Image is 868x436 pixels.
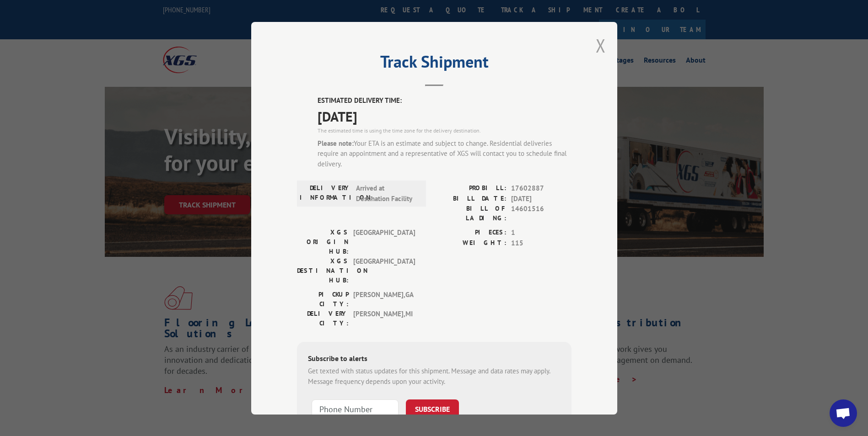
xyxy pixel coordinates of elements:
span: 1 [511,228,571,238]
label: DELIVERY INFORMATION: [300,183,351,204]
span: 17602887 [511,183,571,194]
span: [GEOGRAPHIC_DATA] [353,228,415,256]
label: PICKUP CITY: [297,290,349,309]
button: Close modal [596,33,606,58]
h2: Track Shipment [297,55,571,73]
span: [GEOGRAPHIC_DATA] [353,256,415,285]
button: SUBSCRIBE [406,399,459,419]
span: 115 [511,238,571,248]
span: Arrived at Destination Facility [356,183,418,204]
input: Phone Number [312,399,399,419]
div: The estimated time is using the time zone for the delivery destination. [318,126,571,134]
label: XGS DESTINATION HUB: [297,256,349,285]
label: XGS ORIGIN HUB: [297,228,349,256]
span: [DATE] [318,106,571,126]
label: BILL DATE: [434,193,507,204]
div: Get texted with status updates for this shipment. Message and data rates may apply. Message frequ... [308,366,561,387]
label: ESTIMATED DELIVERY TIME: [318,96,571,106]
div: Your ETA is an estimate and subject to change. Residential deliveries require an appointment and ... [318,138,571,169]
span: 14601516 [511,204,571,223]
label: BILL OF LADING: [434,204,507,223]
div: Subscribe to alerts [308,353,561,366]
label: DELIVERY CITY: [297,309,349,328]
label: PROBILL: [434,183,507,194]
span: [DATE] [511,193,571,204]
span: [PERSON_NAME] , GA [353,290,415,309]
label: PIECES: [434,228,507,238]
span: [PERSON_NAME] , MI [353,309,415,328]
div: Open chat [830,399,857,427]
strong: Please note: [318,138,354,147]
label: WEIGHT: [434,238,507,248]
